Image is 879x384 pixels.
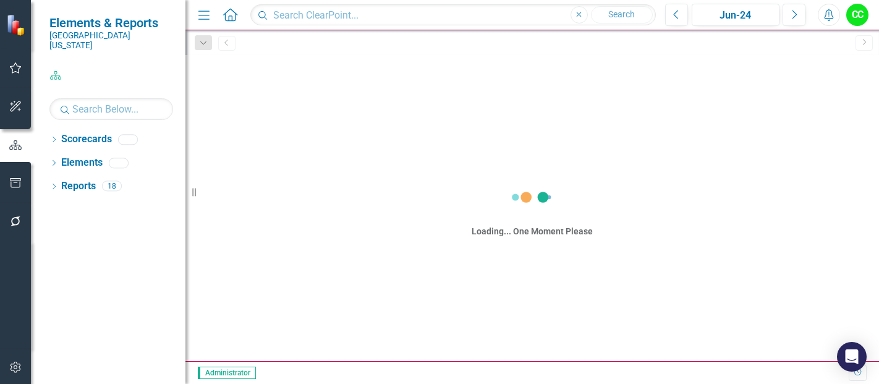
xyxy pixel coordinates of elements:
button: Jun-24 [692,4,779,26]
span: Administrator [198,367,256,379]
div: 18 [102,181,122,192]
a: Scorecards [61,132,112,147]
div: Jun-24 [696,8,775,23]
a: Elements [61,156,103,170]
input: Search Below... [49,98,173,120]
small: [GEOGRAPHIC_DATA][US_STATE] [49,30,173,51]
span: Search [608,9,635,19]
button: CC [846,4,868,26]
span: Elements & Reports [49,15,173,30]
div: Loading... One Moment Please [472,225,593,237]
a: Reports [61,179,96,194]
div: Open Intercom Messenger [837,342,867,372]
img: ClearPoint Strategy [6,14,28,36]
input: Search ClearPoint... [250,4,656,26]
button: Search [591,6,653,23]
